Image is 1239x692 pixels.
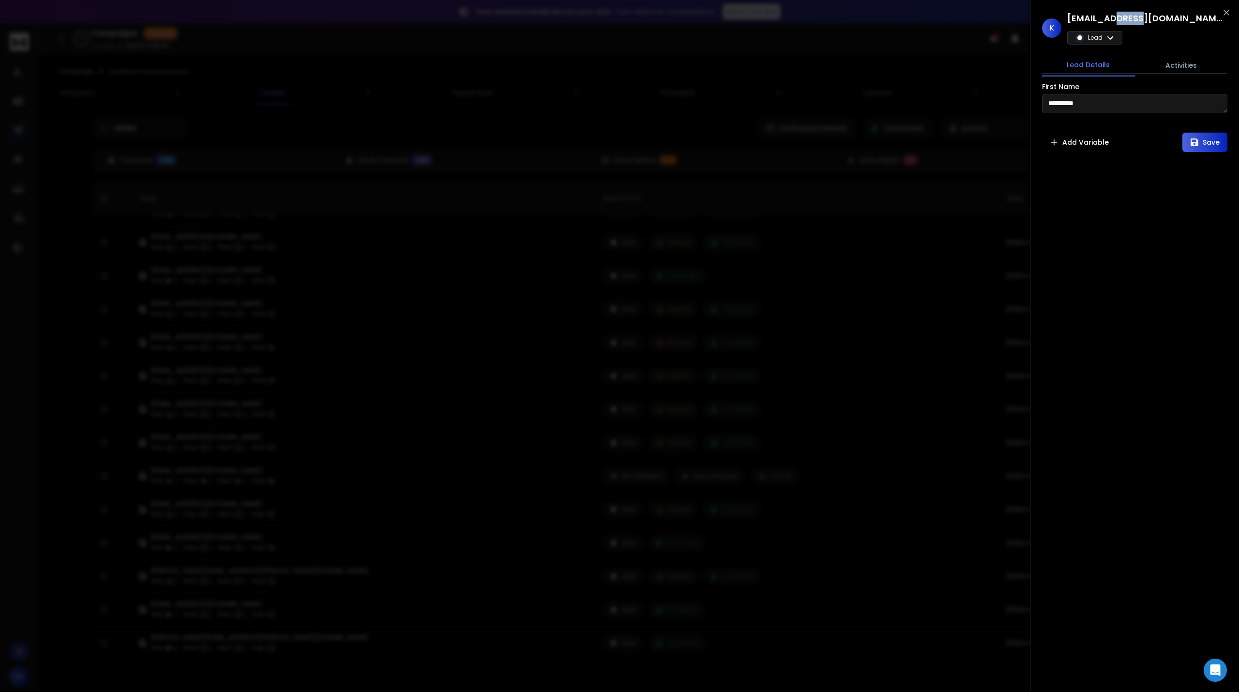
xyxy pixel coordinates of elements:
[1042,133,1117,152] button: Add Variable
[1042,54,1135,76] button: Lead Details
[1042,83,1079,90] label: First Name
[1182,133,1227,152] button: Save
[1067,12,1222,25] h1: [EMAIL_ADDRESS][DOMAIN_NAME]
[1042,18,1061,38] span: K
[1204,659,1227,682] div: Open Intercom Messenger
[1135,55,1228,76] button: Activities
[1088,34,1103,42] p: Lead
